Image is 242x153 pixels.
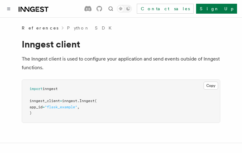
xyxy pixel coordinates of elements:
[196,4,237,14] a: Sign Up
[29,105,43,109] span: app_id
[95,99,97,103] span: (
[45,105,77,109] span: "flask_example"
[67,25,115,31] a: Python SDK
[60,99,62,103] span: =
[22,55,220,72] p: The Inngest client is used to configure your application and send events outside of Inngest funct...
[62,99,77,103] span: inngest
[77,99,79,103] span: .
[29,99,60,103] span: inngest_client
[22,38,220,50] h1: Inngest client
[117,5,132,12] button: Toggle dark mode
[204,82,218,90] button: Copy
[137,4,194,14] a: Contact sales
[5,5,12,12] button: Toggle navigation
[29,87,43,91] span: import
[77,105,79,109] span: ,
[107,5,114,12] button: Find something...
[43,87,58,91] span: inngest
[43,105,45,109] span: =
[79,99,95,103] span: Inngest
[29,111,32,115] span: )
[22,25,58,31] span: References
